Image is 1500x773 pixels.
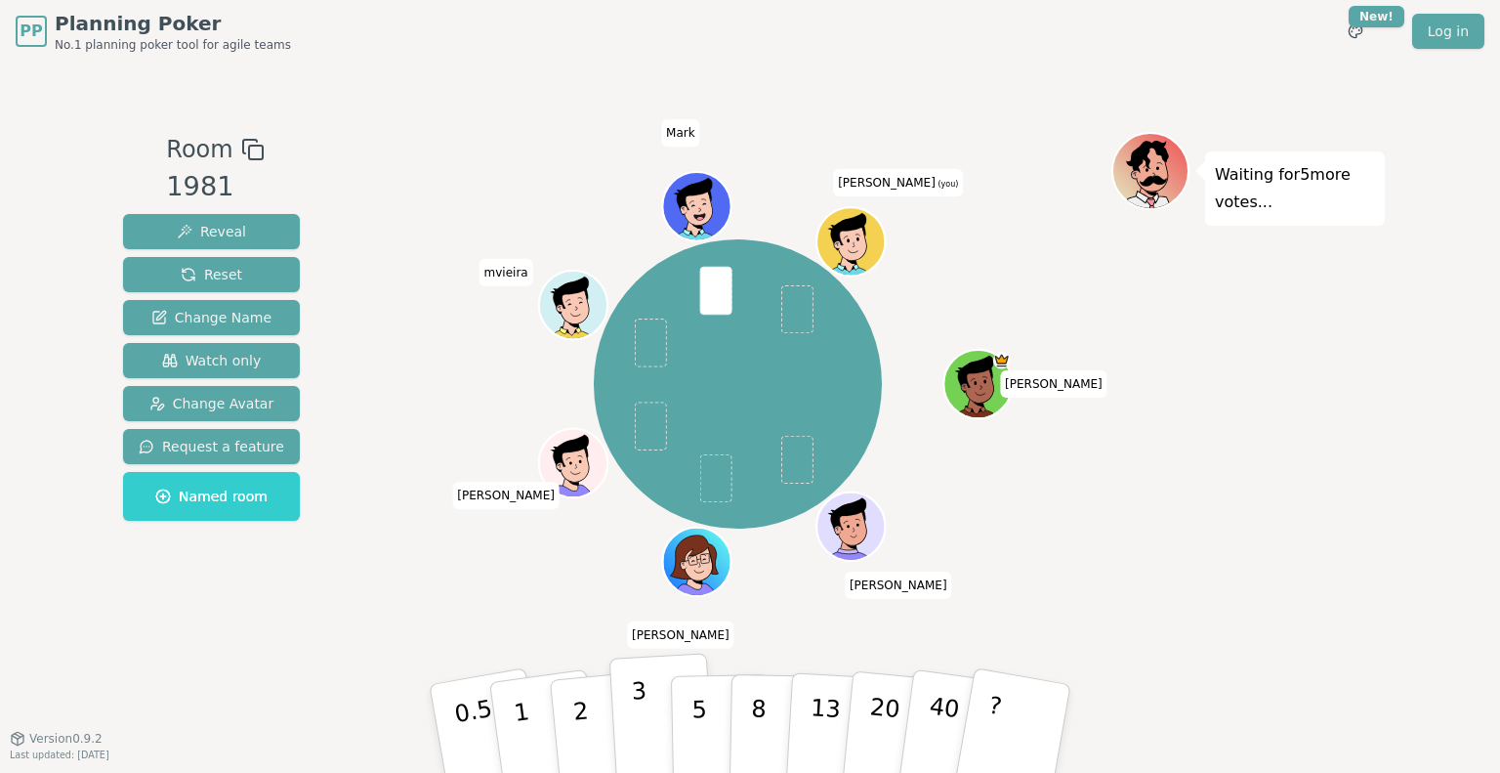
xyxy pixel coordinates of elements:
span: Room [166,132,232,167]
a: Log in [1412,14,1484,49]
button: Reset [123,257,300,292]
button: Click to change your avatar [819,210,884,275]
p: Waiting for 5 more votes... [1215,161,1375,216]
div: 1981 [166,167,264,207]
span: Click to change your name [833,169,963,196]
span: Click to change your name [452,483,560,510]
span: Change Name [151,308,271,327]
button: Watch only [123,343,300,378]
button: Named room [123,472,300,521]
a: PPPlanning PokerNo.1 planning poker tool for agile teams [16,10,291,53]
span: Version 0.9.2 [29,731,103,747]
button: Version0.9.2 [10,731,103,747]
div: New! [1349,6,1404,27]
span: Request a feature [139,437,284,456]
span: Change Avatar [149,394,274,413]
button: New! [1338,14,1373,49]
span: Click to change your name [627,622,734,649]
span: Last updated: [DATE] [10,750,109,760]
span: PP [20,20,42,43]
span: Rafael is the host [993,352,1011,369]
span: (you) [936,180,959,189]
span: Click to change your name [479,259,533,286]
button: Change Avatar [123,386,300,421]
button: Change Name [123,300,300,335]
span: Click to change your name [661,120,700,148]
span: Click to change your name [845,572,952,599]
span: Click to change your name [1000,370,1107,398]
button: Reveal [123,214,300,249]
span: Reveal [177,222,246,241]
span: Planning Poker [55,10,291,37]
span: Reset [181,265,242,284]
span: Watch only [162,351,262,370]
button: Request a feature [123,429,300,464]
span: No.1 planning poker tool for agile teams [55,37,291,53]
span: Named room [155,487,268,506]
